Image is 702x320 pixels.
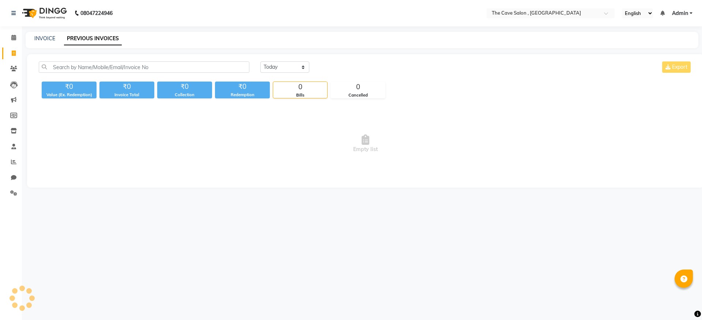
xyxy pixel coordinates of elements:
[273,82,327,92] div: 0
[39,61,249,73] input: Search by Name/Mobile/Email/Invoice No
[215,92,270,98] div: Redemption
[273,92,327,98] div: Bills
[157,82,212,92] div: ₹0
[42,92,97,98] div: Value (Ex. Redemption)
[331,82,385,92] div: 0
[99,82,154,92] div: ₹0
[64,32,122,45] a: PREVIOUS INVOICES
[39,107,692,180] span: Empty list
[157,92,212,98] div: Collection
[19,3,69,23] img: logo
[42,82,97,92] div: ₹0
[331,92,385,98] div: Cancelled
[215,82,270,92] div: ₹0
[99,92,154,98] div: Invoice Total
[34,35,55,42] a: INVOICE
[80,3,113,23] b: 08047224946
[672,10,688,17] span: Admin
